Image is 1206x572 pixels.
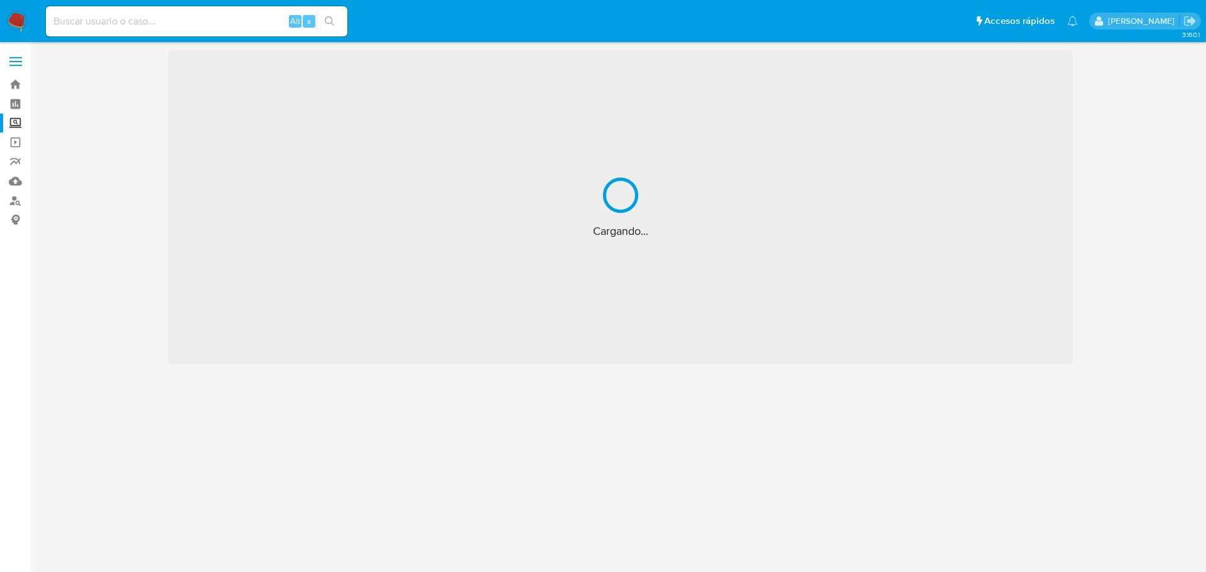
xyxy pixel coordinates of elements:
[1067,16,1078,26] a: Notificaciones
[307,15,311,27] span: s
[593,224,648,239] span: Cargando...
[290,15,300,27] span: Alt
[1183,14,1197,28] a: Salir
[984,14,1055,28] span: Accesos rápidos
[317,13,342,30] button: search-icon
[1108,15,1179,27] p: erika.juarez@mercadolibre.com.mx
[46,13,347,30] input: Buscar usuario o caso...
